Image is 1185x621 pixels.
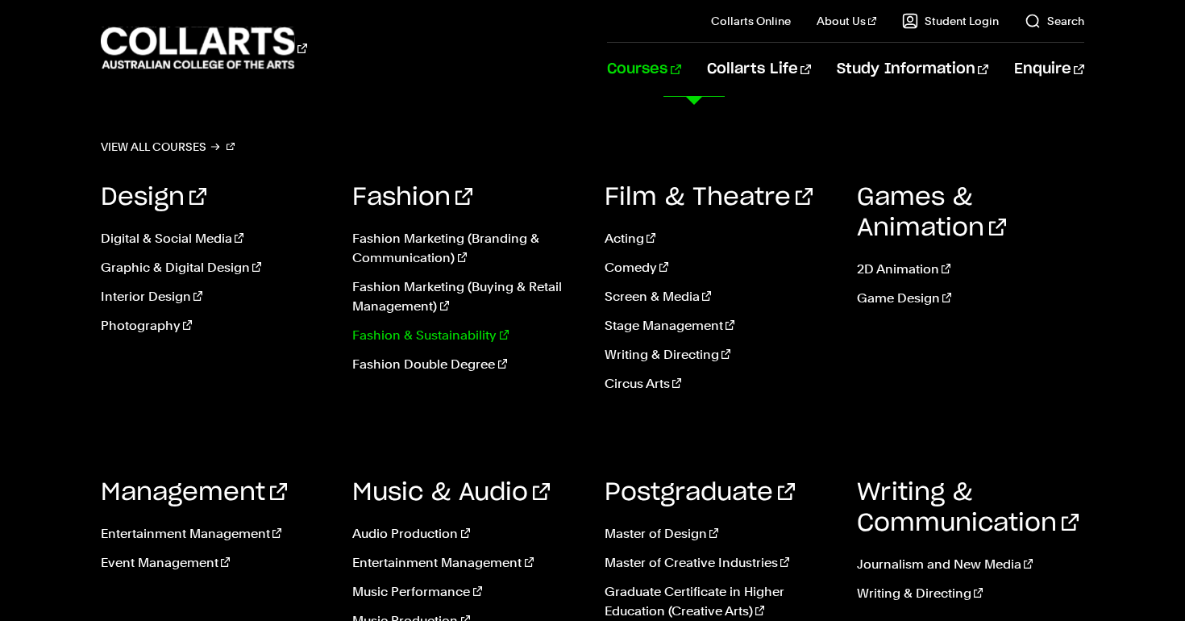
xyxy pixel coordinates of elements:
a: Stage Management [605,316,833,336]
a: Photography [101,316,329,336]
a: Fashion Marketing (Branding & Communication) [352,229,580,268]
a: Games & Animation [857,185,1006,240]
a: Student Login [902,13,999,29]
a: Fashion [352,185,472,210]
a: Screen & Media [605,287,833,306]
a: Fashion & Sustainability [352,326,580,345]
a: Study Information [837,43,988,96]
div: Go to homepage [101,25,307,71]
a: Master of Design [605,524,833,544]
a: Journalism and New Media [857,555,1085,574]
a: Postgraduate [605,481,795,505]
a: Enquire [1014,43,1084,96]
a: Fashion Double Degree [352,355,580,374]
a: Music & Audio [352,481,550,505]
a: Audio Production [352,524,580,544]
a: Writing & Directing [605,345,833,365]
a: Game Design [857,289,1085,308]
a: Graduate Certificate in Higher Education (Creative Arts) [605,582,833,621]
a: Master of Creative Industries [605,553,833,573]
a: Design [101,185,206,210]
a: Entertainment Management [101,524,329,544]
a: Fashion Marketing (Buying & Retail Management) [352,277,580,316]
a: Film & Theatre [605,185,813,210]
a: Acting [605,229,833,248]
a: Interior Design [101,287,329,306]
a: Circus Arts [605,374,833,394]
a: Digital & Social Media [101,229,329,248]
a: Music Performance [352,582,580,602]
a: Event Management [101,553,329,573]
a: Graphic & Digital Design [101,258,329,277]
a: Collarts Life [707,43,811,96]
a: View all courses [101,135,235,158]
a: Writing & Communication [857,481,1079,536]
a: Search [1025,13,1084,29]
a: Collarts Online [711,13,791,29]
a: 2D Animation [857,260,1085,279]
a: About Us [817,13,876,29]
a: Entertainment Management [352,553,580,573]
a: Comedy [605,258,833,277]
a: Writing & Directing [857,584,1085,603]
a: Courses [607,43,680,96]
a: Management [101,481,287,505]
